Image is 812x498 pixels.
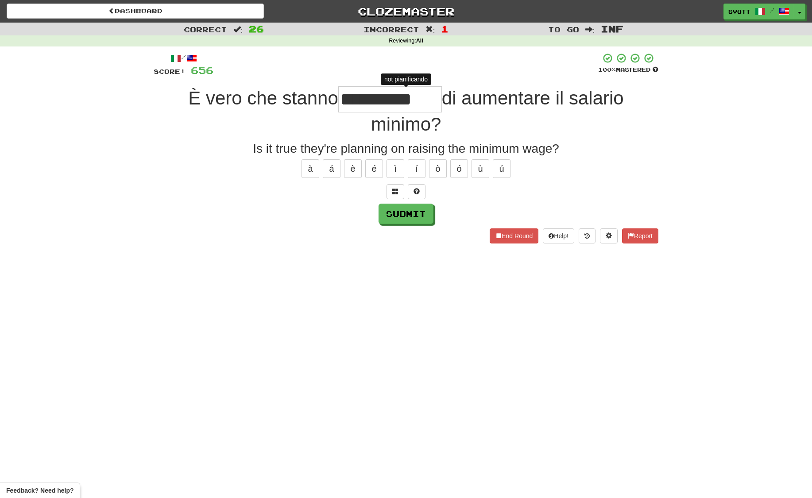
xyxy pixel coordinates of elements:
[154,53,213,64] div: /
[408,159,425,178] button: í
[429,159,447,178] button: ò
[723,4,794,19] a: svott /
[728,8,750,15] span: svott
[441,23,449,34] span: 1
[249,23,264,34] span: 26
[188,88,338,108] span: È vero che stanno
[472,159,489,178] button: ù
[363,25,419,34] span: Incorrect
[579,228,595,243] button: Round history (alt+y)
[770,7,774,13] span: /
[601,23,623,34] span: Inf
[379,204,433,224] button: Submit
[387,184,404,199] button: Switch sentence to multiple choice alt+p
[490,228,538,243] button: End Round
[277,4,534,19] a: Clozemaster
[543,228,574,243] button: Help!
[425,26,435,33] span: :
[7,4,264,19] a: Dashboard
[154,140,658,158] div: Is it true they're planning on raising the minimum wage?
[184,25,227,34] span: Correct
[233,26,243,33] span: :
[387,159,404,178] button: ì
[154,68,186,75] span: Score:
[191,65,213,76] span: 656
[323,159,340,178] button: á
[381,73,431,85] div: not pianificando
[302,159,319,178] button: à
[371,88,624,135] span: di aumentare il salario minimo?
[6,486,73,495] span: Open feedback widget
[416,38,423,44] strong: All
[585,26,595,33] span: :
[622,228,658,243] button: Report
[548,25,579,34] span: To go
[450,159,468,178] button: ó
[493,159,510,178] button: ú
[408,184,425,199] button: Single letter hint - you only get 1 per sentence and score half the points! alt+h
[598,66,616,73] span: 100 %
[344,159,362,178] button: è
[365,159,383,178] button: é
[598,66,658,74] div: Mastered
